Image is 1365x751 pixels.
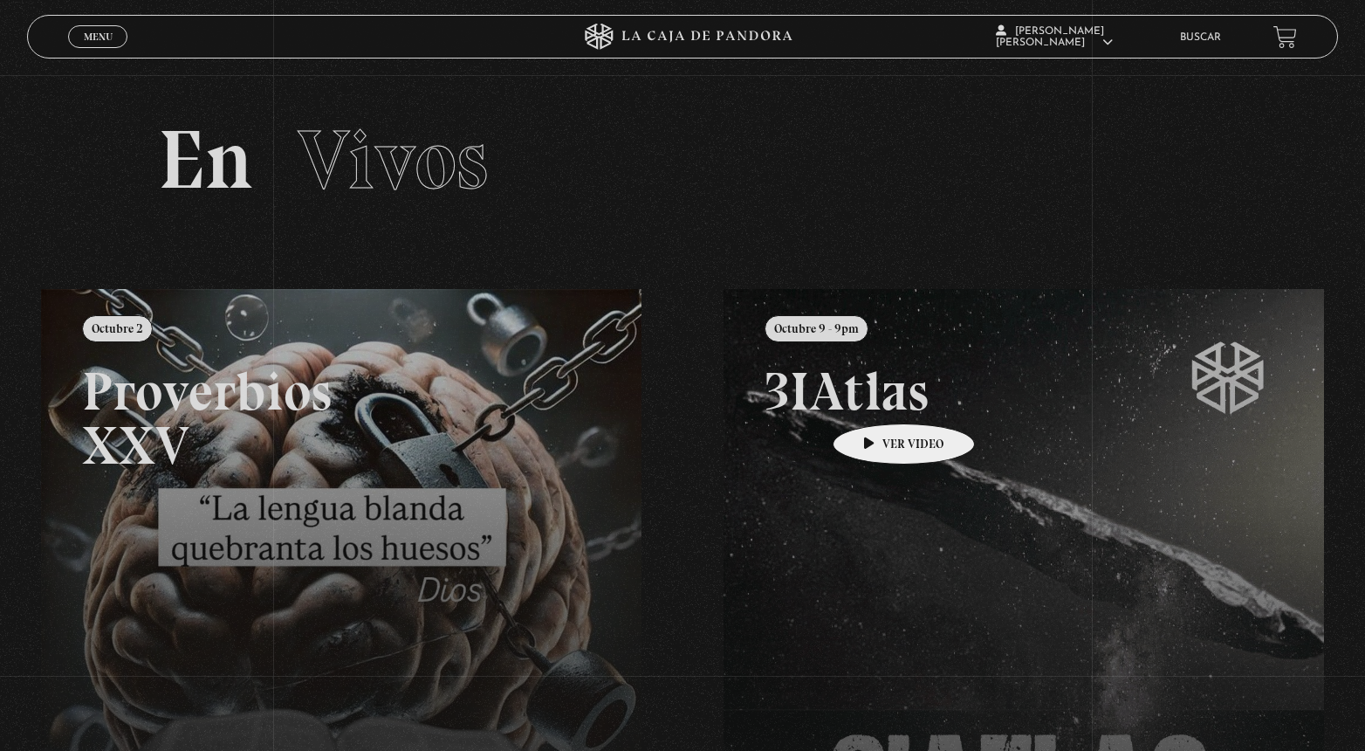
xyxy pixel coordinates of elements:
[158,119,1206,202] h2: En
[78,46,119,59] span: Cerrar
[1180,32,1221,43] a: Buscar
[1273,25,1297,49] a: View your shopping cart
[84,31,113,42] span: Menu
[996,26,1113,48] span: [PERSON_NAME] [PERSON_NAME]
[298,110,488,210] span: Vivos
